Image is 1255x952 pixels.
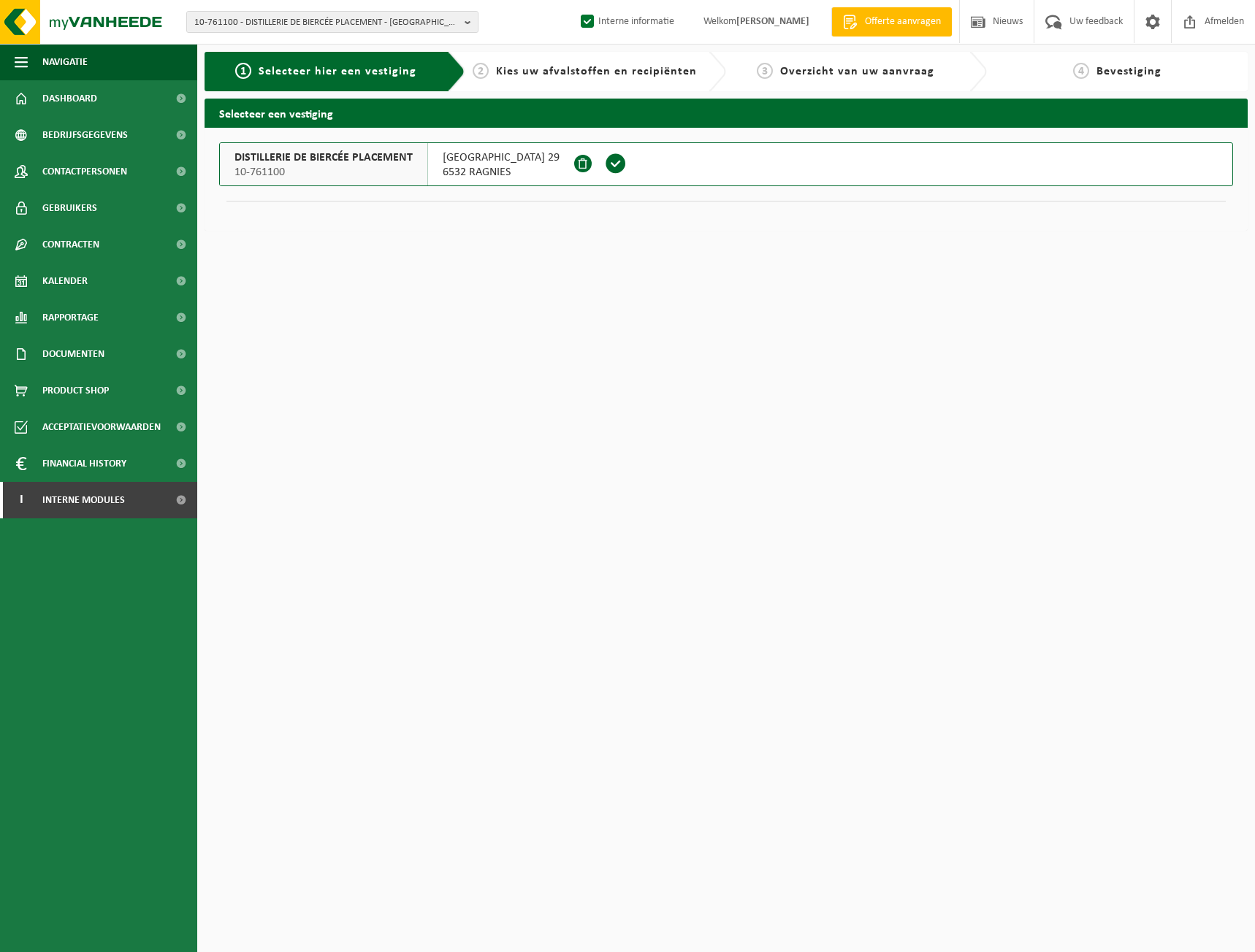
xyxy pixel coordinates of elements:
[194,12,459,34] span: 10-761100 - DISTILLERIE DE BIERCÉE PLACEMENT - [GEOGRAPHIC_DATA] 29
[42,482,125,518] span: Interne modules
[219,142,1233,186] button: DISTILLERIE DE BIERCÉE PLACEMENT 10-761100 [GEOGRAPHIC_DATA] 296532 RAGNIES
[42,44,88,80] span: Navigatie
[42,117,128,153] span: Bedrijfsgegevens
[1096,66,1161,77] span: Bevestiging
[235,63,251,79] span: 1
[42,80,97,117] span: Dashboard
[42,445,126,482] span: Financial History
[42,190,97,226] span: Gebruikers
[259,66,416,77] span: Selecteer hier een vestiging
[42,372,109,409] span: Product Shop
[42,409,161,445] span: Acceptatievoorwaarden
[443,150,560,165] span: [GEOGRAPHIC_DATA] 29
[42,336,104,372] span: Documenten
[15,482,28,518] span: I
[42,226,99,263] span: Contracten
[861,15,945,29] span: Offerte aanvragen
[831,7,952,37] a: Offerte aanvragen
[757,63,773,79] span: 3
[473,63,489,79] span: 2
[1073,63,1089,79] span: 4
[736,16,809,27] strong: [PERSON_NAME]
[42,153,127,190] span: Contactpersonen
[42,263,88,299] span: Kalender
[234,150,413,165] span: DISTILLERIE DE BIERCÉE PLACEMENT
[443,165,560,180] span: 6532 RAGNIES
[496,66,697,77] span: Kies uw afvalstoffen en recipiënten
[234,165,413,180] span: 10-761100
[780,66,934,77] span: Overzicht van uw aanvraag
[578,11,674,33] label: Interne informatie
[186,11,478,33] button: 10-761100 - DISTILLERIE DE BIERCÉE PLACEMENT - [GEOGRAPHIC_DATA] 29
[205,99,1248,127] h2: Selecteer een vestiging
[42,299,99,336] span: Rapportage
